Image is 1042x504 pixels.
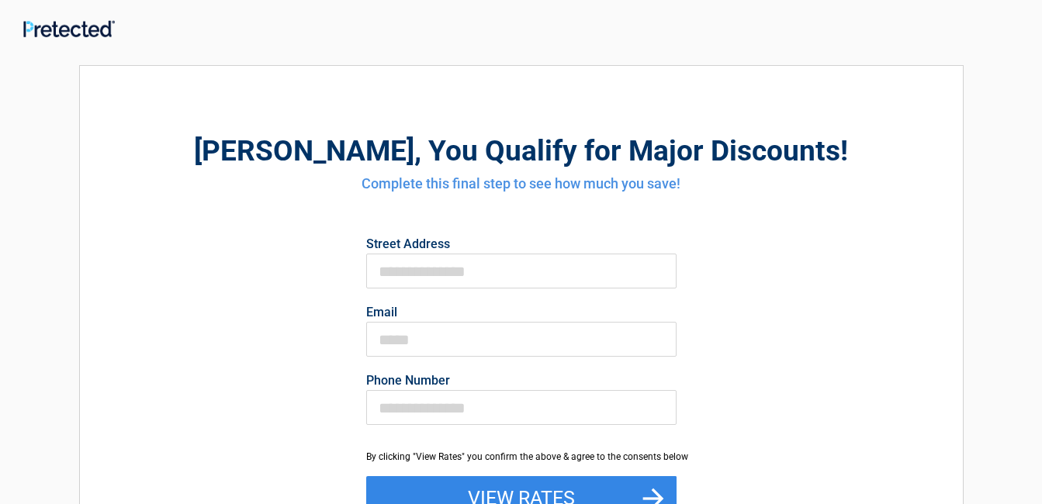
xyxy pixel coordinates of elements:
h4: Complete this final step to see how much you save! [165,174,878,194]
label: Phone Number [366,375,677,387]
label: Email [366,306,677,319]
h2: , You Qualify for Major Discounts! [165,132,878,170]
span: [PERSON_NAME] [194,134,414,167]
label: Street Address [366,238,677,250]
div: By clicking "View Rates" you confirm the above & agree to the consents below [366,450,677,464]
img: Main Logo [23,20,115,36]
